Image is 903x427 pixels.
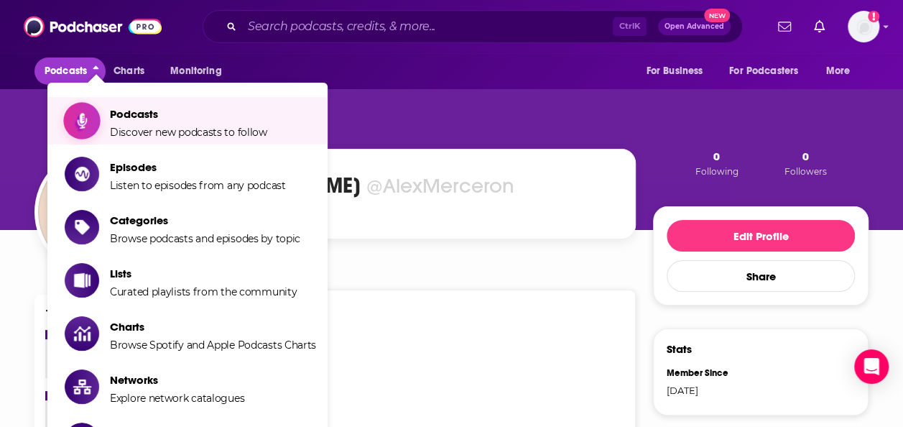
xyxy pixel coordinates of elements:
[690,149,742,178] button: 0Following
[203,10,743,43] div: Search podcasts, credits, & more...
[704,9,730,22] span: New
[720,58,819,85] button: open menu
[658,18,731,35] button: Open AdvancedNew
[110,320,316,334] span: Charts
[780,149,831,178] button: 0Followers
[110,373,244,387] span: Networks
[46,306,74,320] div: Top 8
[772,14,797,39] a: Show notifications dropdown
[104,58,153,85] a: Charts
[110,160,286,174] span: Episodes
[110,285,297,298] span: Curated playlists from the community
[160,58,240,85] button: open menu
[170,61,221,81] span: Monitoring
[808,14,830,39] a: Show notifications dropdown
[110,267,297,280] span: Lists
[110,126,267,139] span: Discover new podcasts to follow
[613,17,647,36] span: Ctrl K
[242,15,613,38] input: Search podcasts, credits, & more...
[110,213,300,227] span: Categories
[667,342,692,356] h3: Stats
[110,392,244,405] span: Explore network catalogues
[667,385,751,396] div: [DATE]
[667,220,855,252] button: Edit Profile
[848,11,879,42] span: Logged in as AlexMerceron
[802,150,809,163] span: 0
[868,11,879,22] svg: Add a profile image
[110,179,286,192] span: Listen to episodes from any podcast
[366,173,514,198] div: @AlexMerceron
[34,58,106,85] button: close menu
[848,11,879,42] img: User Profile
[114,61,144,81] span: Charts
[110,107,267,121] span: Podcasts
[45,61,87,81] span: Podcasts
[664,23,724,30] span: Open Advanced
[729,61,798,81] span: For Podcasters
[854,349,889,384] div: Open Intercom Messenger
[816,58,869,85] button: open menu
[848,11,879,42] button: Show profile menu
[646,61,703,81] span: For Business
[784,166,827,177] span: Followers
[636,58,721,85] button: open menu
[695,166,738,177] span: Following
[713,150,720,163] span: 0
[667,260,855,292] button: Share
[110,232,300,245] span: Browse podcasts and episodes by topic
[24,13,162,40] img: Podchaser - Follow, Share and Rate Podcasts
[110,339,316,352] span: Browse Spotify and Apple Podcasts Charts
[38,152,157,272] img: Alexandra M. Merceron
[667,367,751,379] div: Member Since
[826,61,851,81] span: More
